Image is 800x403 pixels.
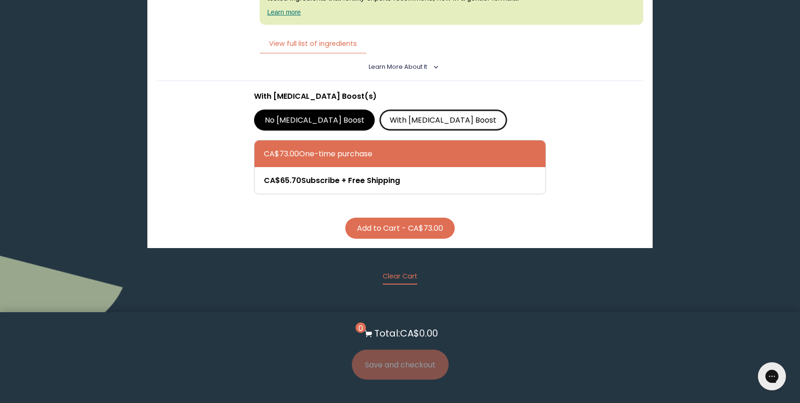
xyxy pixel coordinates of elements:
[369,63,432,71] summary: Learn More About it <
[753,359,791,394] iframe: Gorgias live chat messenger
[352,350,449,380] button: Save and checkout
[379,110,507,130] label: With [MEDICAL_DATA] Boost
[430,65,438,69] i: <
[345,218,455,239] button: Add to Cart - CA$73.00
[254,90,546,102] p: With [MEDICAL_DATA] Boost(s)
[260,34,366,53] button: View full list of ingredients
[374,326,438,340] p: Total: CA$0.00
[356,322,366,333] span: 0
[254,110,375,130] label: No [MEDICAL_DATA] Boost
[383,271,417,285] button: Clear Cart
[267,8,301,16] a: Learn more
[369,63,427,71] span: Learn More About it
